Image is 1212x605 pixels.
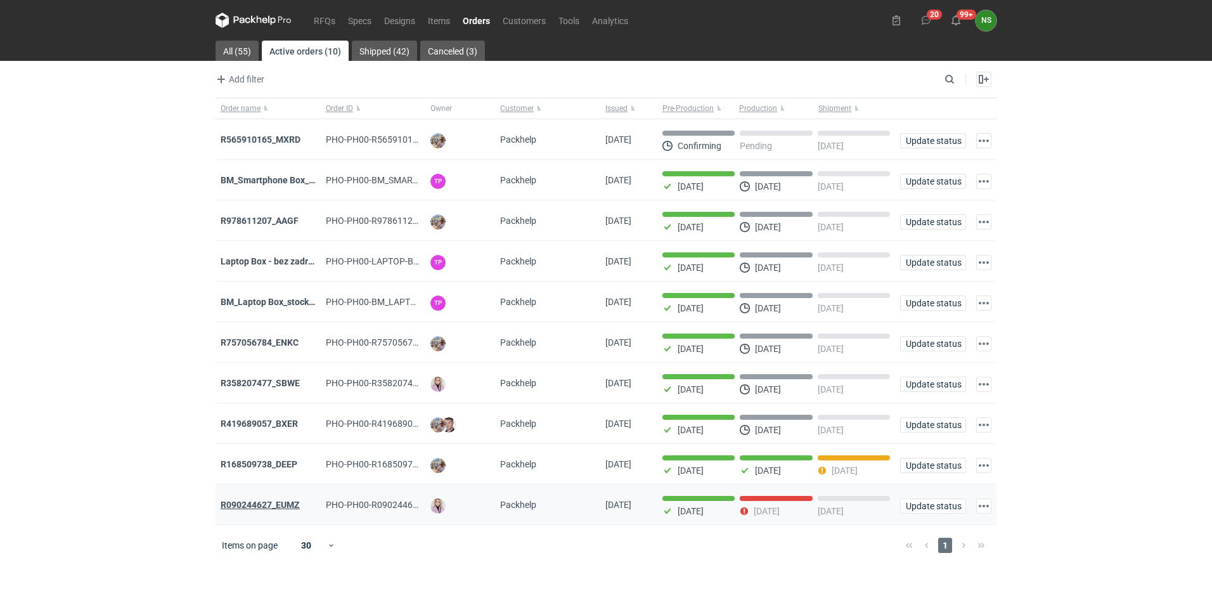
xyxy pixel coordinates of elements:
p: [DATE] [755,181,781,192]
strong: R757056784_ENKC [221,337,299,348]
span: PHO-PH00-R168509738_DEEP [326,459,448,469]
span: Add filter [214,72,264,87]
button: Order ID [321,98,426,119]
span: PHO-PH00-R757056784_ENKC [326,337,449,348]
button: 20 [916,10,936,30]
span: PHO-PH00-R565910165_MXRD [326,134,451,145]
span: PHO-PH00-R090244627_EUMZ [326,500,450,510]
span: Order name [221,103,261,114]
button: Update status [900,296,966,311]
figcaption: TP [430,255,446,270]
button: 99+ [946,10,966,30]
img: Michał Palasek [430,133,446,148]
p: [DATE] [818,425,844,435]
span: Packhelp [500,419,536,429]
input: Search [942,72,983,87]
span: 04/09/2025 [605,256,631,266]
span: Packhelp [500,175,536,185]
span: Update status [906,136,960,145]
span: 1 [938,538,952,553]
p: [DATE] [832,465,858,476]
img: Klaudia Wiśniewska [430,498,446,514]
p: [DATE] [678,465,704,476]
button: Actions [976,377,991,392]
button: Update status [900,458,966,473]
span: Issued [605,103,628,114]
a: Tools [552,13,586,28]
span: Update status [906,218,960,226]
p: [DATE] [818,222,844,232]
p: [DATE] [678,303,704,313]
button: Actions [976,336,991,351]
a: R978611207_AAGF [221,216,299,226]
span: Update status [906,461,960,470]
a: All (55) [216,41,259,61]
img: Klaudia Wiśniewska [430,377,446,392]
button: Update status [900,417,966,433]
a: Shipped (42) [352,41,417,61]
span: 08/09/2025 [605,175,631,185]
a: Active orders (10) [262,41,349,61]
span: Packhelp [500,378,536,388]
img: Michał Palasek [430,417,446,433]
strong: BM_Smartphone Box_stock_06 [221,175,344,185]
button: Update status [900,498,966,514]
p: [DATE] [754,506,780,516]
a: R419689057_BXER [221,419,298,429]
button: NS [976,10,996,31]
a: R090244627_EUMZ [221,500,300,510]
button: Update status [900,174,966,189]
button: Order name [216,98,321,119]
span: Update status [906,380,960,389]
p: [DATE] [755,425,781,435]
span: PHO-PH00-BM_LAPTOP-BOX_STOCK_05 [326,297,488,307]
button: Actions [976,498,991,514]
a: Orders [456,13,496,28]
button: Shipment [816,98,895,119]
span: PHO-PH00-R978611207_AAGF [326,216,449,226]
p: [DATE] [755,263,781,273]
span: Update status [906,502,960,511]
div: Natalia Stępak [976,10,996,31]
span: PHO-PH00-LAPTOP-BOX---BEZ-ZADRUKU---STOCK-3 [326,256,534,266]
button: Actions [976,417,991,433]
span: Items on page [222,539,278,552]
a: Customers [496,13,552,28]
span: 04/09/2025 [605,297,631,307]
button: Actions [976,133,991,148]
p: [DATE] [678,222,704,232]
svg: Packhelp Pro [216,13,292,28]
p: [DATE] [818,303,844,313]
p: [DATE] [818,181,844,192]
button: Actions [976,174,991,189]
p: [DATE] [818,344,844,354]
span: Owner [430,103,452,114]
a: Specs [342,13,378,28]
span: PHO-PH00-BM_SMARTPHONE-BOX_STOCK_06 [326,175,513,185]
a: Laptop Box - bez zadruku - stock 3 [221,256,359,266]
span: Update status [906,177,960,186]
button: Pre-Production [657,98,737,119]
strong: R168509738_DEEP [221,459,297,469]
strong: R565910165_MXRD [221,134,300,145]
a: BM_Laptop Box_stock_05 [221,297,323,307]
span: Customer [500,103,534,114]
p: [DATE] [678,181,704,192]
span: Packhelp [500,297,536,307]
span: 29/08/2025 [605,419,631,429]
p: Pending [740,141,772,151]
button: Actions [976,296,991,311]
span: PHO-PH00-R419689057_BXER [326,419,449,429]
span: Update status [906,299,960,308]
span: Pre-Production [662,103,714,114]
span: PHO-PH00-R358207477_SBWE [326,378,450,388]
span: Packhelp [500,134,536,145]
span: Update status [906,258,960,267]
a: R358207477_SBWE [221,378,300,388]
p: [DATE] [678,425,704,435]
span: Packhelp [500,216,536,226]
